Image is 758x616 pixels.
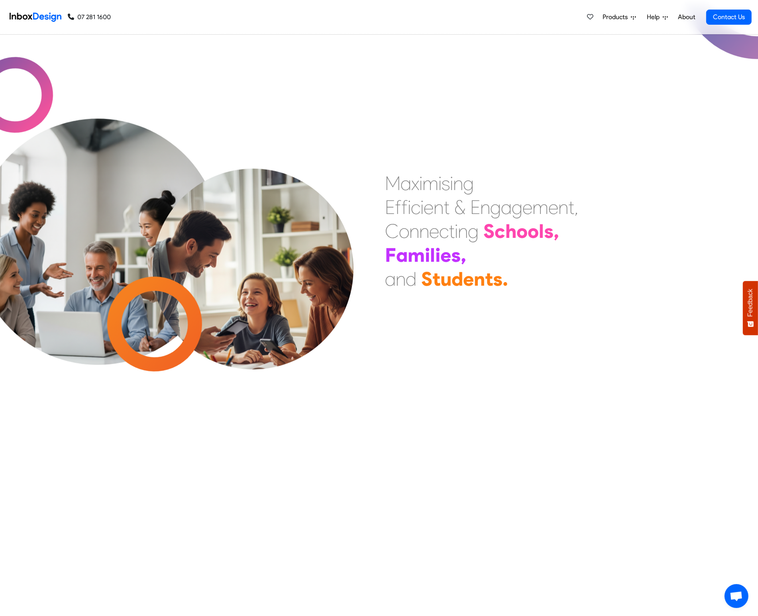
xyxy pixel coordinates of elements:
div: i [450,171,453,195]
div: n [409,219,419,243]
a: Open chat [725,584,748,608]
div: n [453,171,463,195]
div: n [458,219,468,243]
a: 07 281 1600 [68,12,111,22]
div: g [463,171,474,195]
div: o [399,219,409,243]
div: i [419,171,422,195]
div: l [430,243,435,267]
div: g [468,219,479,243]
div: i [408,195,411,219]
div: n [396,267,406,291]
div: F [385,243,396,267]
div: x [411,171,419,195]
div: e [424,195,434,219]
div: m [532,195,548,219]
span: Help [647,12,663,22]
div: c [411,195,420,219]
div: t [568,195,574,219]
div: o [528,219,539,243]
div: g [490,195,501,219]
div: g [512,195,522,219]
div: i [420,195,424,219]
div: t [432,267,440,291]
a: Help [644,9,671,25]
div: & [454,195,465,219]
div: e [548,195,558,219]
div: a [401,171,411,195]
div: e [522,195,532,219]
span: Feedback [747,289,754,317]
div: h [505,219,516,243]
div: d [452,267,463,291]
div: i [455,219,458,243]
div: e [440,243,451,267]
div: c [495,219,505,243]
div: . [503,267,508,291]
div: m [422,171,438,195]
a: Products [599,9,639,25]
div: a [385,267,396,291]
div: t [485,267,493,291]
div: n [434,195,444,219]
div: u [440,267,452,291]
div: m [408,243,425,267]
div: a [396,243,408,267]
div: s [544,219,554,243]
div: S [483,219,495,243]
a: Contact Us [706,10,752,25]
div: s [451,243,461,267]
div: E [470,195,480,219]
div: e [463,267,474,291]
div: n [558,195,568,219]
a: About [676,9,697,25]
div: n [419,219,429,243]
div: , [554,219,559,243]
div: i [425,243,430,267]
div: i [438,171,442,195]
div: d [406,267,416,291]
button: Feedback - Show survey [743,281,758,335]
div: f [401,195,408,219]
div: t [444,195,450,219]
div: c [439,219,449,243]
span: Products [603,12,631,22]
img: parents_with_child.png [128,162,379,413]
div: a [501,195,512,219]
div: S [421,267,432,291]
div: i [435,243,440,267]
div: , [574,195,578,219]
div: s [493,267,503,291]
div: o [516,219,528,243]
div: Maximising Efficient & Engagement, Connecting Schools, Families, and Students. [385,171,578,291]
div: s [442,171,450,195]
div: E [385,195,395,219]
div: , [461,243,466,267]
div: M [385,171,401,195]
div: l [539,219,544,243]
div: f [395,195,401,219]
div: e [429,219,439,243]
div: n [480,195,490,219]
div: n [474,267,485,291]
div: t [449,219,455,243]
div: C [385,219,399,243]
